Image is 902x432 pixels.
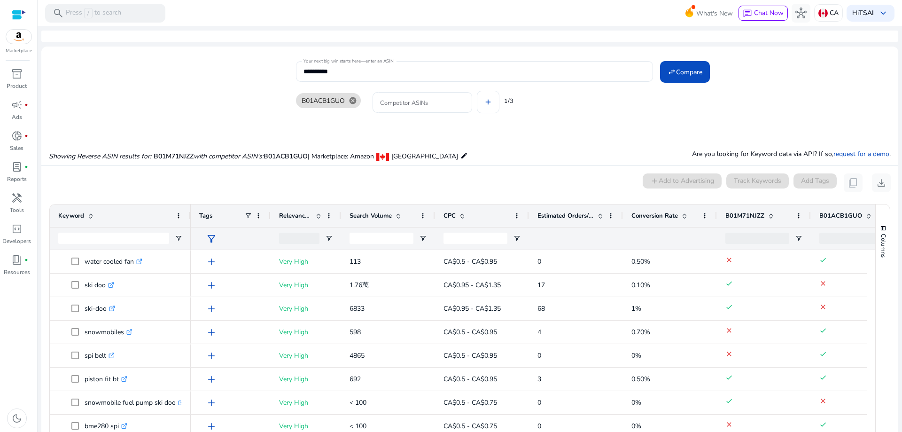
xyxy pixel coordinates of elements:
span: [GEOGRAPHIC_DATA] [391,152,458,161]
span: add [206,303,217,314]
span: / [84,8,93,18]
span: 0% [631,351,641,360]
p: Very High [279,393,333,412]
p: Very High [279,369,333,389]
mat-icon: done [725,374,733,381]
mat-icon: clear [819,397,827,405]
span: 0 [537,422,541,431]
span: 0% [631,398,641,407]
span: 17 [537,281,545,290]
p: Are you looking for Keyword data via API? If so, . [692,149,891,159]
span: chat [743,9,752,18]
mat-icon: done [725,397,733,405]
span: add [206,350,217,361]
mat-icon: done [725,280,733,287]
button: Open Filter Menu [325,235,333,242]
span: 4 [537,328,541,337]
span: CA$0.5 - CA$0.75 [443,422,497,431]
span: fiber_manual_record [24,165,28,169]
span: B01M71NJZZ [154,152,194,161]
p: Very High [279,275,333,295]
mat-icon: clear [725,256,733,264]
span: Conversion Rate [631,212,678,220]
mat-icon: clear [725,327,733,334]
span: add [206,374,217,385]
span: search [53,8,64,19]
span: fiber_manual_record [24,103,28,107]
span: | Marketplace: Amazon [308,152,374,161]
span: 0.70% [631,328,650,337]
span: filter_alt [206,233,217,244]
img: amazon.svg [6,30,31,44]
span: book_4 [11,254,23,266]
mat-label: Your next big win starts here—enter an ASIN [303,58,393,64]
span: 0.50% [631,375,650,384]
p: Very High [279,252,333,271]
img: ca.svg [818,8,828,18]
p: ski doo [85,275,114,295]
span: handyman [11,192,23,204]
span: 0 [537,398,541,407]
button: Compare [660,61,710,83]
span: 68 [537,304,545,313]
mat-icon: clear [819,280,827,287]
mat-icon: swap_horiz [668,68,676,76]
mat-hint: 1/3 [504,95,513,106]
span: What's New [696,5,733,22]
input: CPC Filter Input [443,233,507,244]
p: Reports [7,175,27,183]
p: Product [7,82,27,90]
mat-icon: done [819,374,827,381]
span: B01M71NJZZ [725,212,764,220]
p: CA [830,5,839,21]
p: Very High [279,322,333,342]
mat-icon: edit [460,150,468,161]
p: Ads [12,113,22,121]
span: CA$0.5 - CA$0.75 [443,398,497,407]
span: fiber_manual_record [24,134,28,138]
span: add [206,256,217,267]
span: Relevance Score [279,212,312,220]
span: B01ACB1GUO [302,96,345,106]
span: code_blocks [11,223,23,235]
mat-icon: done [819,421,827,428]
span: download [876,177,887,189]
span: 692 [350,375,361,384]
span: 6833 [350,304,365,313]
span: add [206,327,217,338]
input: Search Volume Filter Input [350,233,413,244]
span: Columns [879,234,887,258]
p: piston fit bt [85,369,127,389]
span: CA$0.95 - CA$1.35 [443,281,501,290]
span: B01ACB1GUO [264,152,308,161]
p: Press to search [66,8,121,18]
p: Resources [4,268,30,276]
p: water cooled fan [85,252,142,271]
span: 0 [537,257,541,266]
button: Open Filter Menu [513,235,521,242]
span: lab_profile [11,161,23,173]
span: CPC [443,212,456,220]
span: Tags [199,212,212,220]
p: Tools [10,206,24,214]
span: < 100 [350,398,366,407]
span: campaign [11,99,23,110]
span: fiber_manual_record [24,258,28,262]
p: Very High [279,299,333,318]
span: 0.50% [631,257,650,266]
mat-icon: clear [819,303,827,311]
p: Developers [2,237,31,245]
i: with competitor ASIN's: [194,152,264,161]
input: Keyword Filter Input [58,233,169,244]
span: add [206,397,217,408]
span: CA$0.5 - CA$0.95 [443,375,497,384]
span: B01ACB1GUO [819,212,862,220]
p: snowmobile fuel pump ski doo [85,393,184,412]
button: hub [792,4,810,23]
span: inventory_2 [11,68,23,79]
span: Compare [676,67,702,77]
mat-icon: done [819,256,827,264]
button: Open Filter Menu [795,235,802,242]
button: Open Filter Menu [175,235,182,242]
button: chatChat Now [739,6,788,21]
